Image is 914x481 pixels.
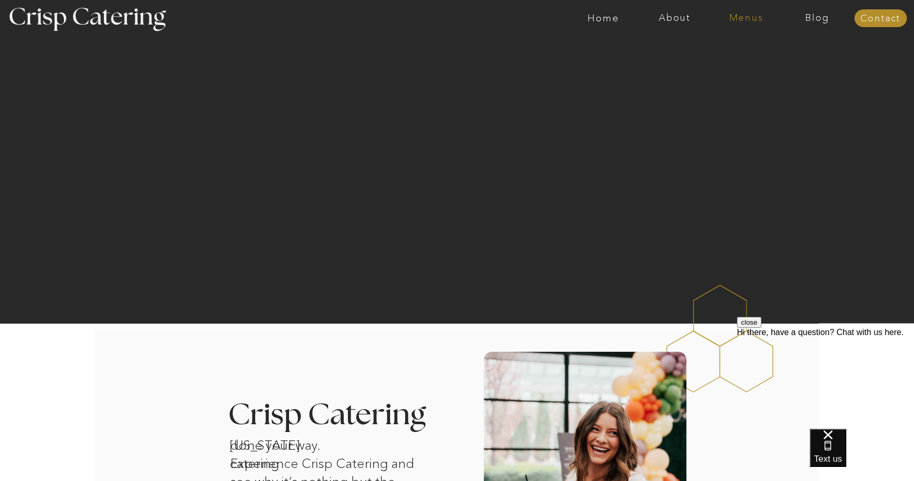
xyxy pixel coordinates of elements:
a: Blog [782,13,853,23]
a: Home [568,13,639,23]
a: Menus [710,13,782,23]
iframe: podium webchat widget bubble [810,429,914,481]
h1: [US_STATE] catering [230,436,338,450]
a: Contact [854,14,907,24]
iframe: podium webchat widget prompt [737,317,914,442]
h3: Crisp Catering [228,400,453,431]
a: About [639,13,710,23]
